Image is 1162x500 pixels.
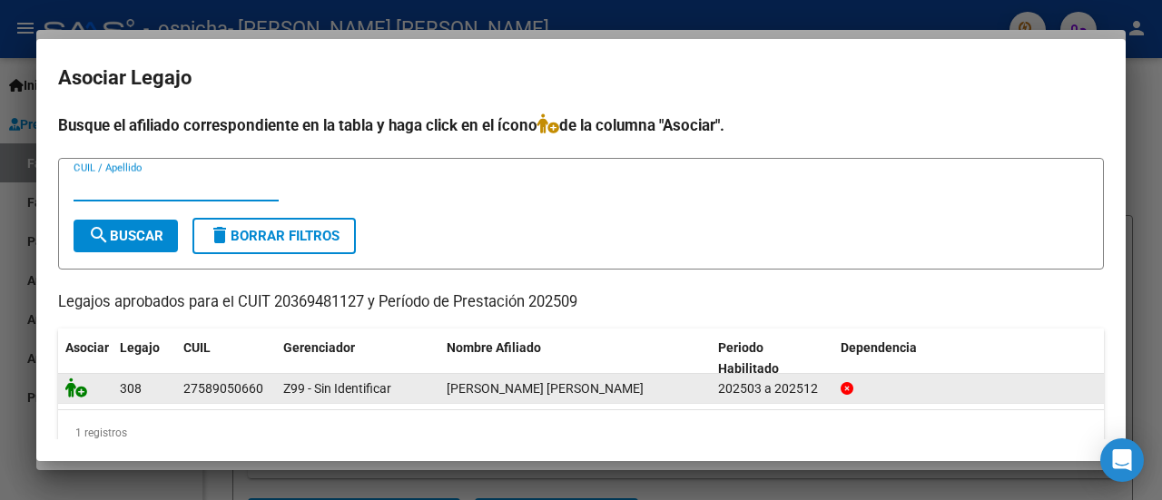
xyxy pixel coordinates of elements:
datatable-header-cell: Nombre Afiliado [439,328,711,388]
datatable-header-cell: Legajo [113,328,176,388]
div: 202503 a 202512 [718,378,826,399]
div: 1 registros [58,410,1104,456]
p: Legajos aprobados para el CUIT 20369481127 y Período de Prestación 202509 [58,291,1104,314]
div: Open Intercom Messenger [1100,438,1144,482]
button: Buscar [74,220,178,252]
div: 27589050660 [183,378,263,399]
button: Borrar Filtros [192,218,356,254]
span: Dependencia [841,340,917,355]
span: Gerenciador [283,340,355,355]
span: Z99 - Sin Identificar [283,381,391,396]
span: Legajo [120,340,160,355]
datatable-header-cell: Gerenciador [276,328,439,388]
span: 308 [120,381,142,396]
mat-icon: search [88,224,110,246]
datatable-header-cell: Periodo Habilitado [711,328,833,388]
span: Nombre Afiliado [447,340,541,355]
span: PENIDA BRIANNA ADELAY [447,381,644,396]
mat-icon: delete [209,224,231,246]
span: Periodo Habilitado [718,340,779,376]
datatable-header-cell: Asociar [58,328,113,388]
datatable-header-cell: Dependencia [833,328,1105,388]
span: Buscar [88,228,163,244]
h2: Asociar Legajo [58,61,1104,95]
span: Borrar Filtros [209,228,340,244]
span: Asociar [65,340,109,355]
span: CUIL [183,340,211,355]
datatable-header-cell: CUIL [176,328,276,388]
h4: Busque el afiliado correspondiente en la tabla y haga click en el ícono de la columna "Asociar". [58,113,1104,137]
